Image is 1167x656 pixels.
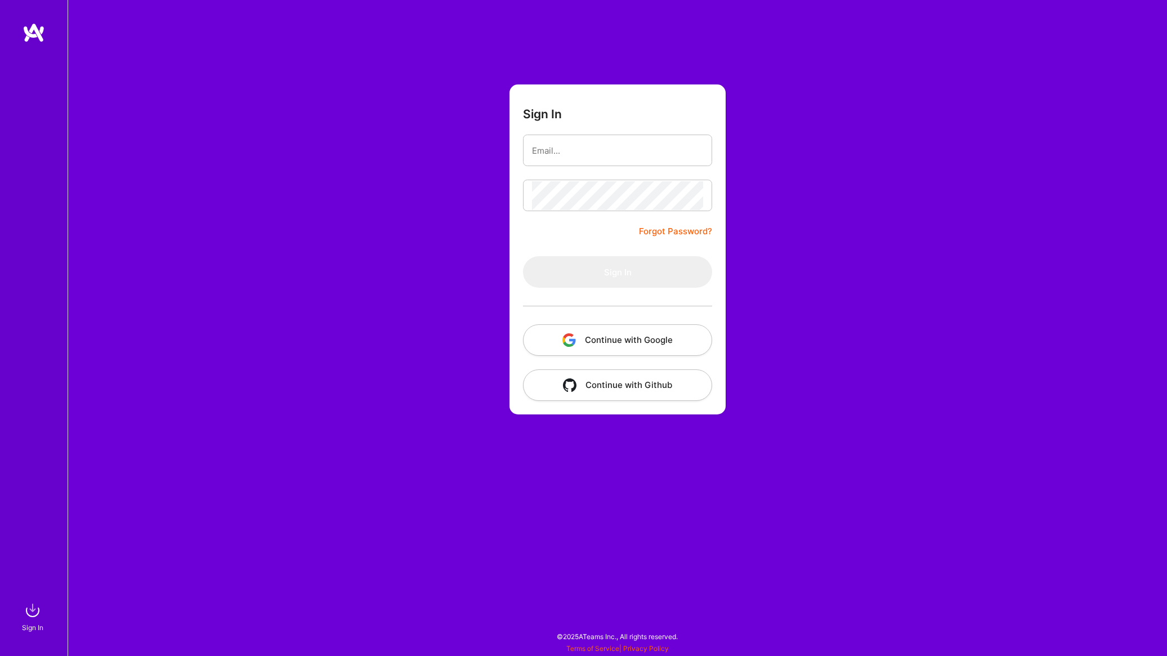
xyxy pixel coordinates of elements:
div: © 2025 ATeams Inc., All rights reserved. [68,622,1167,650]
a: Terms of Service [566,644,619,653]
a: Forgot Password? [639,225,712,238]
a: sign inSign In [24,599,44,633]
img: sign in [21,599,44,622]
img: logo [23,23,45,43]
div: Sign In [22,622,43,633]
img: icon [562,333,576,347]
button: Continue with Github [523,369,712,401]
span: | [566,644,669,653]
button: Sign In [523,256,712,288]
button: Continue with Google [523,324,712,356]
input: Email... [532,136,703,165]
a: Privacy Policy [623,644,669,653]
h3: Sign In [523,107,562,121]
img: icon [563,378,576,392]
